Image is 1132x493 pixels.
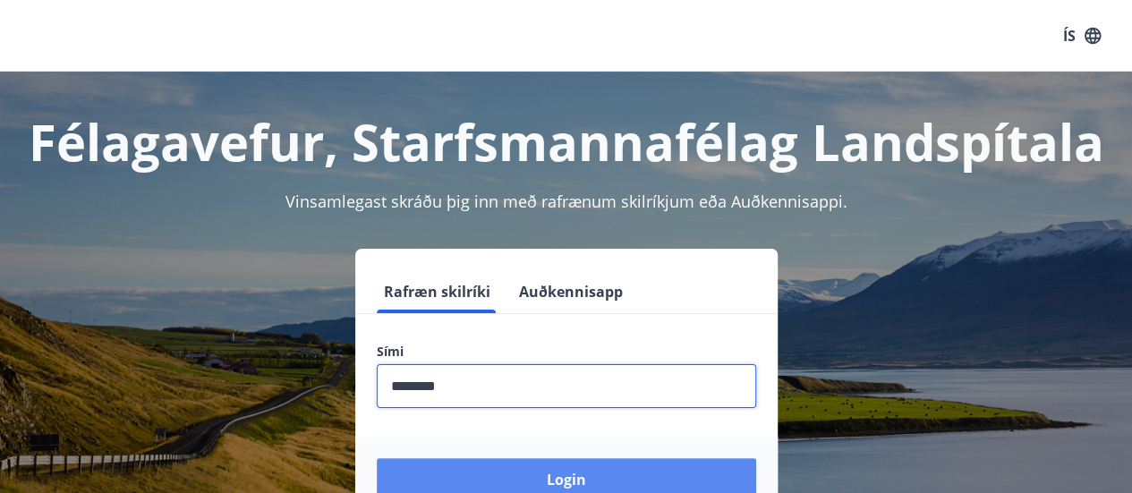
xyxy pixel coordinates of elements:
[512,270,630,313] button: Auðkennisapp
[21,107,1111,175] h1: Félagavefur, Starfsmannafélag Landspítala
[1053,20,1111,52] button: ÍS
[377,343,756,361] label: Sími
[285,191,847,212] span: Vinsamlegast skráðu þig inn með rafrænum skilríkjum eða Auðkennisappi.
[377,270,498,313] button: Rafræn skilríki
